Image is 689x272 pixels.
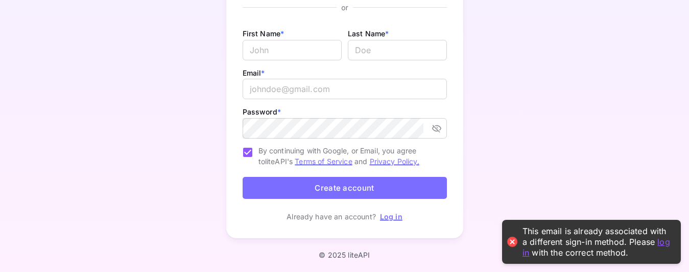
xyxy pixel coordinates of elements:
[287,211,376,222] p: Already have an account?
[380,212,402,221] a: Log in
[243,177,447,199] button: Create account
[243,69,265,77] label: Email
[370,157,419,166] a: Privacy Policy.
[348,29,389,38] label: Last Name
[243,40,342,60] input: John
[522,226,671,258] div: This email is already associated with a different sign-in method. Please with the correct method.
[319,251,370,259] p: © 2025 liteAPI
[295,157,352,166] a: Terms of Service
[243,79,447,99] input: johndoe@gmail.com
[258,145,439,167] span: By continuing with Google, or Email, you agree to liteAPI's and
[243,29,284,38] label: First Name
[522,236,670,257] a: log in
[348,40,447,60] input: Doe
[243,107,281,116] label: Password
[427,119,446,138] button: toggle password visibility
